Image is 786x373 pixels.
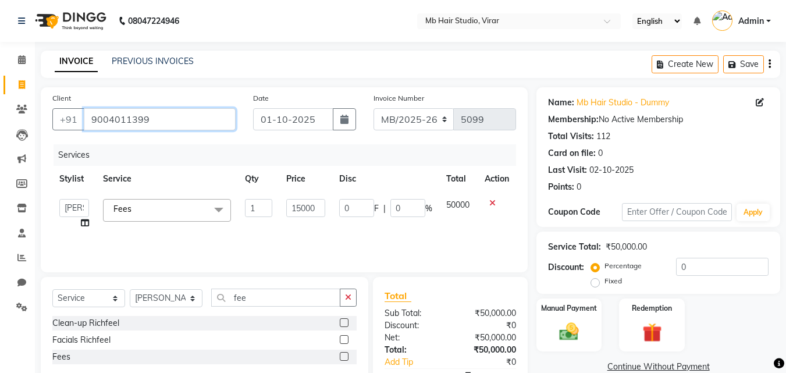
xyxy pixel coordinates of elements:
div: Service Total: [548,241,601,253]
div: Total: [376,344,450,356]
th: Action [478,166,516,192]
button: Save [723,55,764,73]
span: Total [385,290,411,302]
button: Apply [737,204,770,221]
img: logo [30,5,109,37]
span: % [425,203,432,215]
label: Client [52,93,71,104]
div: Last Visit: [548,164,587,176]
input: Enter Offer / Coupon Code [622,203,732,221]
th: Service [96,166,238,192]
label: Invoice Number [374,93,424,104]
div: Coupon Code [548,206,621,218]
a: PREVIOUS INVOICES [112,56,194,66]
label: Manual Payment [541,303,597,314]
div: ₹0 [463,356,525,368]
a: INVOICE [55,51,98,72]
a: Mb Hair Studio - Dummy [577,97,669,109]
div: Total Visits: [548,130,594,143]
img: _cash.svg [553,321,585,343]
div: ₹50,000.00 [450,307,525,319]
div: Facials Richfeel [52,334,111,346]
div: Sub Total: [376,307,450,319]
div: No Active Membership [548,113,769,126]
th: Total [439,166,478,192]
div: 0 [577,181,581,193]
div: ₹50,000.00 [450,332,525,344]
th: Qty [238,166,279,192]
span: F [374,203,379,215]
span: Admin [738,15,764,27]
div: Fees [52,351,70,363]
div: Net: [376,332,450,344]
label: Redemption [632,303,672,314]
input: Search or Scan [211,289,340,307]
div: Clean-up Richfeel [52,317,119,329]
div: Discount: [548,261,584,273]
div: Card on file: [548,147,596,159]
div: 0 [598,147,603,159]
div: Membership: [548,113,599,126]
div: 112 [596,130,610,143]
a: Add Tip [376,356,463,368]
b: 08047224946 [128,5,179,37]
th: Disc [332,166,439,192]
span: | [383,203,386,215]
label: Date [253,93,269,104]
a: Continue Without Payment [539,361,778,373]
div: 02-10-2025 [589,164,634,176]
div: Services [54,144,525,166]
th: Price [279,166,332,192]
div: Points: [548,181,574,193]
button: +91 [52,108,85,130]
img: Admin [712,10,732,31]
div: Discount: [376,319,450,332]
input: Search by Name/Mobile/Email/Code [84,108,236,130]
div: ₹50,000.00 [450,344,525,356]
img: _gift.svg [636,321,668,344]
th: Stylist [52,166,96,192]
span: Fees [113,204,131,214]
div: Name: [548,97,574,109]
div: ₹50,000.00 [606,241,647,253]
button: Create New [652,55,719,73]
label: Fixed [604,276,622,286]
a: x [131,204,137,214]
span: 50000 [446,200,470,210]
div: ₹0 [450,319,525,332]
label: Percentage [604,261,642,271]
